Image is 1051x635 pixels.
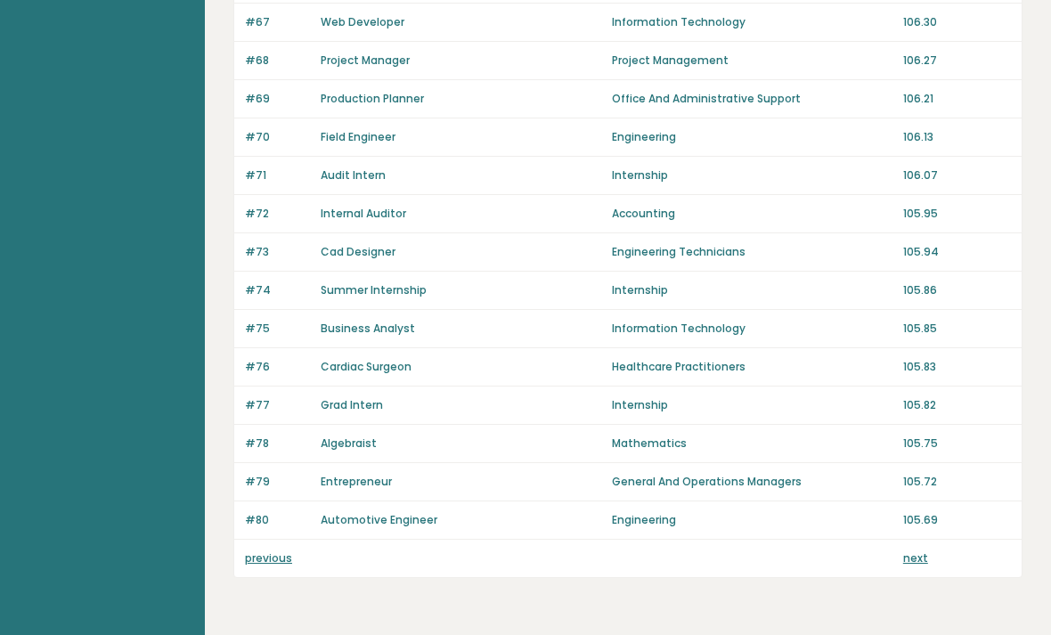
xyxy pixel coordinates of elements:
[321,206,406,221] a: Internal Auditor
[245,244,310,260] p: #73
[245,397,310,413] p: #77
[903,282,1011,298] p: 105.86
[903,206,1011,222] p: 105.95
[321,91,424,106] a: Production Planner
[321,282,427,297] a: Summer Internship
[321,359,411,374] a: Cardiac Surgeon
[612,321,892,337] p: Information Technology
[903,397,1011,413] p: 105.82
[903,91,1011,107] p: 106.21
[245,282,310,298] p: #74
[245,91,310,107] p: #69
[903,436,1011,452] p: 105.75
[612,53,892,69] p: Project Management
[612,397,892,413] p: Internship
[612,359,892,375] p: Healthcare Practitioners
[245,321,310,337] p: #75
[612,474,892,490] p: General And Operations Managers
[612,282,892,298] p: Internship
[245,512,310,528] p: #80
[245,14,310,30] p: #67
[612,436,892,452] p: Mathematics
[903,359,1011,375] p: 105.83
[903,53,1011,69] p: 106.27
[903,167,1011,183] p: 106.07
[321,436,377,451] a: Algebraist
[903,14,1011,30] p: 106.30
[612,167,892,183] p: Internship
[321,53,410,68] a: Project Manager
[612,14,892,30] p: Information Technology
[903,550,928,566] a: next
[245,474,310,490] p: #79
[612,91,892,107] p: Office And Administrative Support
[903,512,1011,528] p: 105.69
[245,550,292,566] a: previous
[245,167,310,183] p: #71
[321,244,395,259] a: Cad Designer
[903,321,1011,337] p: 105.85
[321,397,383,412] a: Grad Intern
[612,244,892,260] p: Engineering Technicians
[321,129,395,144] a: Field Engineer
[903,474,1011,490] p: 105.72
[245,359,310,375] p: #76
[321,512,437,527] a: Automotive Engineer
[612,512,892,528] p: Engineering
[903,244,1011,260] p: 105.94
[321,321,415,336] a: Business Analyst
[321,167,386,183] a: Audit Intern
[245,129,310,145] p: #70
[903,129,1011,145] p: 106.13
[612,129,892,145] p: Engineering
[612,206,892,222] p: Accounting
[245,436,310,452] p: #78
[245,53,310,69] p: #68
[245,206,310,222] p: #72
[321,14,404,29] a: Web Developer
[321,474,392,489] a: Entrepreneur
